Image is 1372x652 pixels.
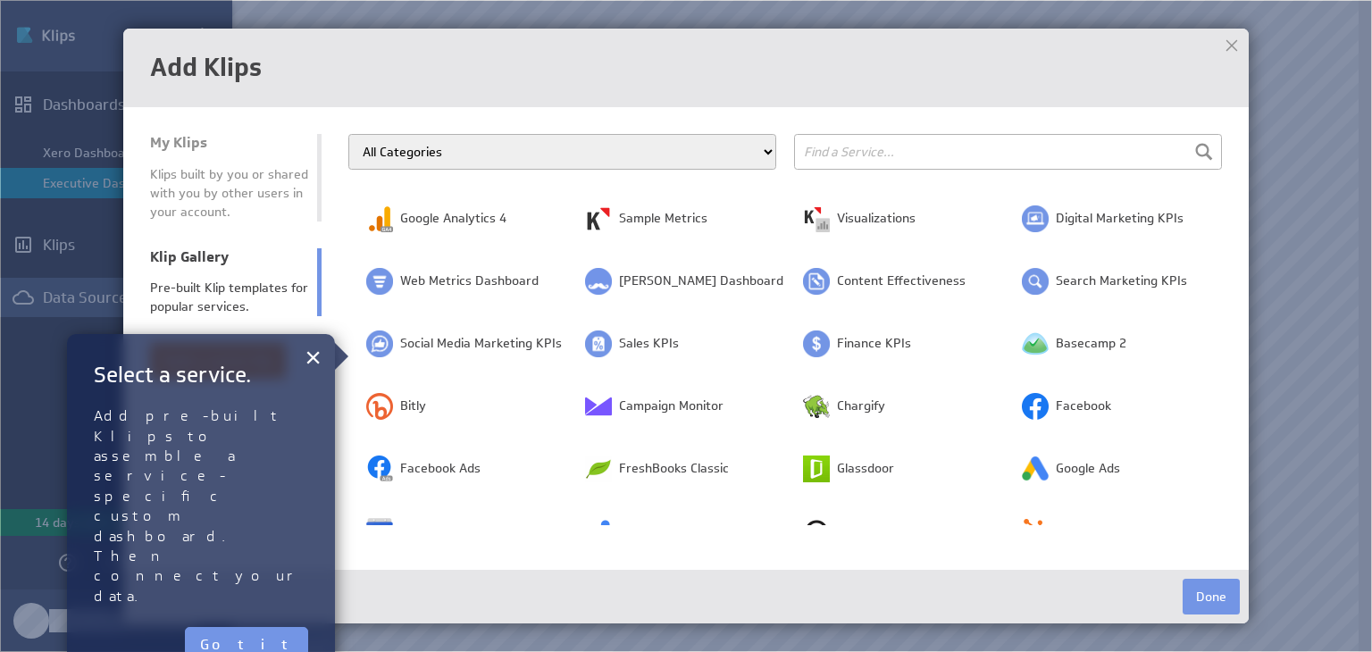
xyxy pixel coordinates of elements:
span: Google Analytics 4 [400,210,506,228]
span: Bitly [400,397,426,415]
img: image2754833655435752804.png [366,456,393,482]
span: [PERSON_NAME] Dashboard [619,272,783,290]
img: image2563615312826291593.png [803,518,830,545]
img: image286808521443149053.png [803,330,830,357]
span: Search Marketing KPIs [1056,272,1187,290]
img: image1810292984256751319.png [585,330,612,357]
span: FreshBooks Classic [619,460,729,478]
span: Social Media Marketing KPIs [400,335,562,353]
span: Visualizations [837,210,916,228]
button: Close [305,339,322,375]
img: image4693762298343897077.png [366,518,393,545]
span: Sample Metrics [619,210,707,228]
img: image7785814661071211034.png [366,268,393,295]
div: Klip Gallery [150,248,308,266]
span: Facebook [1056,397,1111,415]
img: image9023359807102731842.png [585,518,612,545]
span: Web Metrics Dashboard [400,272,539,290]
img: image5117197766309347828.png [803,268,830,295]
span: Sales KPIs [619,335,679,353]
img: image8417636050194330799.png [1022,456,1049,482]
img: image2261544860167327136.png [803,393,830,420]
input: Find a Service... [794,134,1222,170]
img: image5288152894157907875.png [803,205,830,232]
img: image4712442411381150036.png [1022,205,1049,232]
h2: Select a service. [94,361,308,389]
span: Google Calendar [400,522,494,540]
span: Facebook Ads [400,460,481,478]
span: GoSquared [837,522,900,540]
button: Done [1183,579,1240,614]
span: Glassdoor [837,460,894,478]
img: image729517258887019810.png [1022,393,1049,420]
span: Google Search Console [619,522,750,540]
span: Google Ads [1056,460,1120,478]
img: image4203343126471956075.png [803,456,830,482]
div: My Klips [150,134,308,152]
img: image6502031566950861830.png [366,205,393,232]
img: image2048842146512654208.png [585,268,612,295]
img: image1443927121734523965.png [585,205,612,232]
img: image52590220093943300.png [1022,268,1049,295]
div: Klips built by you or shared with you by other users in your account. [150,165,308,222]
img: image4788249492605619304.png [1022,518,1049,545]
h1: Add Klips [150,55,1222,80]
img: image8320012023144177748.png [366,393,393,420]
span: Digital Marketing KPIs [1056,210,1184,228]
p: Add pre-built Klips to assemble a service-specific custom dashboard. Then connect your data. [94,406,308,606]
span: Chargify [837,397,885,415]
span: Basecamp 2 [1056,335,1126,353]
img: image6347507244920034643.png [585,393,612,420]
span: Campaign Monitor [619,397,724,415]
img: image3522292994667009732.png [585,456,612,482]
div: Pre-built Klip templates for popular services. [150,279,308,316]
span: HubSpot [1056,522,1106,540]
span: Content Effectiveness [837,272,966,290]
span: Finance KPIs [837,335,911,353]
img: image8669511407265061774.png [366,330,393,357]
img: image259683944446962572.png [1022,330,1049,357]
